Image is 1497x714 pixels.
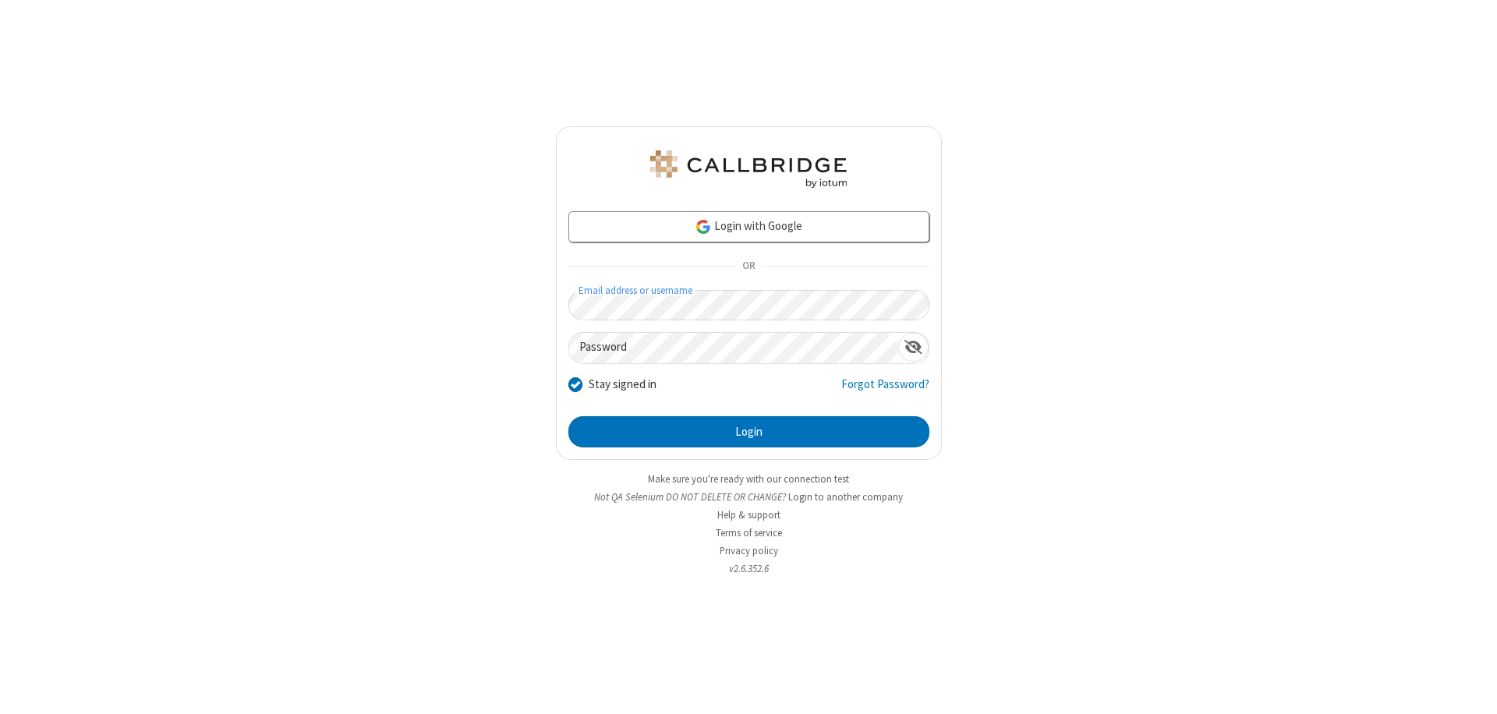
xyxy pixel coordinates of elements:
li: v2.6.352.6 [556,561,942,576]
button: Login [568,416,929,447]
button: Login to another company [788,490,903,504]
img: google-icon.png [695,218,712,235]
a: Terms of service [716,526,782,539]
span: OR [736,256,761,277]
a: Login with Google [568,211,929,242]
label: Stay signed in [589,376,656,394]
iframe: Chat [1458,673,1485,703]
li: Not QA Selenium DO NOT DELETE OR CHANGE? [556,490,942,504]
input: Password [569,333,898,363]
a: Forgot Password? [841,376,929,405]
input: Email address or username [568,290,929,320]
a: Help & support [717,508,780,521]
a: Make sure you're ready with our connection test [648,472,849,486]
a: Privacy policy [720,544,778,557]
img: QA Selenium DO NOT DELETE OR CHANGE [647,150,850,188]
div: Show password [898,333,929,362]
